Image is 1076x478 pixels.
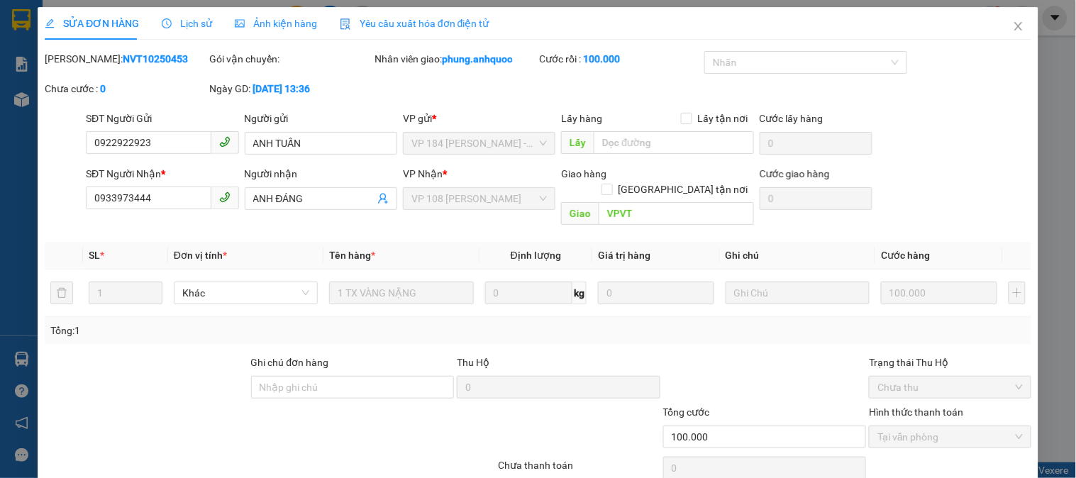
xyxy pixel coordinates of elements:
[403,168,443,179] span: VP Nhận
[162,18,212,29] span: Lịch sử
[377,193,389,204] span: user-add
[599,202,754,225] input: Dọc đường
[1009,282,1026,304] button: plus
[663,406,710,418] span: Tổng cước
[562,131,594,154] span: Lấy
[881,250,930,261] span: Cước hàng
[245,111,397,126] div: Người gửi
[123,53,188,65] b: NVT10250453
[86,111,238,126] div: SĐT Người Gửi
[50,282,73,304] button: delete
[869,355,1031,370] div: Trạng thái Thu Hộ
[89,250,100,261] span: SL
[375,51,536,67] div: Nhân viên giao:
[1013,21,1024,32] span: close
[329,250,375,261] span: Tên hàng
[598,282,714,304] input: 0
[999,7,1038,47] button: Close
[692,111,754,126] span: Lấy tận nơi
[86,166,238,182] div: SĐT Người Nhận
[594,131,754,154] input: Dọc đường
[511,250,561,261] span: Định lượng
[760,187,873,210] input: Cước giao hàng
[219,136,231,148] span: phone
[174,250,227,261] span: Đơn vị tính
[869,406,963,418] label: Hình thức thanh toán
[182,282,309,304] span: Khác
[251,376,455,399] input: Ghi chú đơn hàng
[613,182,754,197] span: [GEOGRAPHIC_DATA] tận nơi
[583,53,620,65] b: 100.000
[210,51,372,67] div: Gói vận chuyển:
[760,113,823,124] label: Cước lấy hàng
[562,113,603,124] span: Lấy hàng
[45,18,55,28] span: edit
[760,168,830,179] label: Cước giao hàng
[235,18,245,28] span: picture
[219,191,231,203] span: phone
[720,242,875,269] th: Ghi chú
[457,357,489,368] span: Thu Hộ
[539,51,701,67] div: Cước rồi :
[251,357,329,368] label: Ghi chú đơn hàng
[340,18,489,29] span: Yêu cầu xuất hóa đơn điện tử
[329,282,473,304] input: VD: Bàn, Ghế
[562,168,607,179] span: Giao hàng
[881,282,997,304] input: 0
[45,18,139,29] span: SỬA ĐƠN HÀNG
[877,377,1022,398] span: Chưa thu
[598,250,650,261] span: Giá trị hàng
[253,83,311,94] b: [DATE] 13:36
[235,18,317,29] span: Ảnh kiện hàng
[411,133,547,154] span: VP 184 Nguyễn Văn Trỗi - HCM
[45,81,206,96] div: Chưa cước :
[411,188,547,209] span: VP 108 Lê Hồng Phong - Vũng Tàu
[45,51,206,67] div: [PERSON_NAME]:
[162,18,172,28] span: clock-circle
[726,282,870,304] input: Ghi Chú
[877,426,1022,448] span: Tại văn phòng
[403,111,555,126] div: VP gửi
[340,18,351,30] img: icon
[210,81,372,96] div: Ngày GD:
[442,53,512,65] b: phung.anhquoc
[760,132,873,155] input: Cước lấy hàng
[100,83,106,94] b: 0
[572,282,587,304] span: kg
[245,166,397,182] div: Người nhận
[50,323,416,338] div: Tổng: 1
[562,202,599,225] span: Giao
